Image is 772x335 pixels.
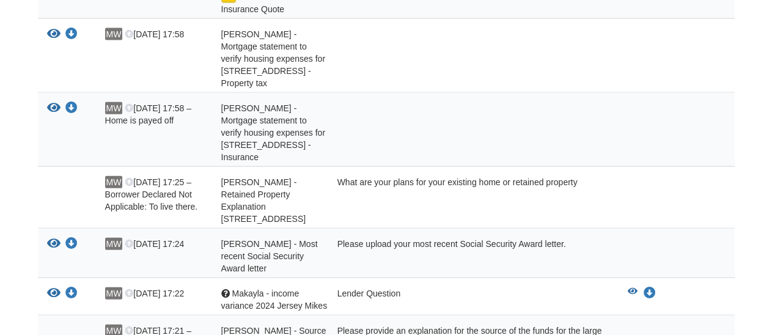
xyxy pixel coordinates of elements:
button: View Makayla - income variance 2024 Jersey Mikes [628,287,638,300]
span: Makayla - income variance 2024 Jersey Mikes [221,289,328,311]
span: [DATE] 17:58 – Home is payed off [105,103,191,125]
span: MW [105,176,123,188]
span: MW [105,287,123,300]
span: [DATE] 17:25 – Borrower Declared Not Applicable: To live there. [105,177,198,212]
div: Please upload your most recent Social Security Award letter. [328,238,619,274]
span: MW [105,28,123,40]
span: MW [105,238,123,250]
span: [PERSON_NAME] - Mortgage statement to verify housing expenses for [STREET_ADDRESS] - Property tax [221,29,325,88]
span: MW [105,102,123,114]
button: View Ronald Herring - Mortgage statement to verify housing expenses for 5361 Far Rd Fruitport, MI... [47,102,61,115]
button: View Makayla - income variance 2024 Jersey Mikes [47,287,61,300]
a: Download Ronald Herring - Mortgage statement to verify housing expenses for 5361 Far Rd Fruitport... [65,30,78,40]
span: [DATE] 17:24 [125,239,184,249]
a: Download Ronald Herring - Most recent Social Security Award letter [65,240,78,249]
button: View Ronald Herring - Mortgage statement to verify housing expenses for 5361 Far Rd Fruitport, MI... [47,28,61,41]
div: What are your plans for your existing home or retained property [328,176,619,225]
div: Lender Question [328,287,619,312]
span: [DATE] 17:58 [125,29,184,39]
span: [DATE] 17:22 [125,289,184,298]
span: [PERSON_NAME] - Most recent Social Security Award letter [221,239,318,273]
a: Download Makayla - income variance 2024 Jersey Mikes [644,289,656,298]
span: [PERSON_NAME] - Mortgage statement to verify housing expenses for [STREET_ADDRESS] - Insurance [221,103,325,162]
button: View Ronald Herring - Most recent Social Security Award letter [47,238,61,251]
span: [PERSON_NAME] - Retained Property Explanation [STREET_ADDRESS] [221,177,306,224]
a: Download Ronald Herring - Mortgage statement to verify housing expenses for 5361 Far Rd Fruitport... [65,104,78,114]
a: Download Makayla - income variance 2024 Jersey Mikes [65,289,78,299]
